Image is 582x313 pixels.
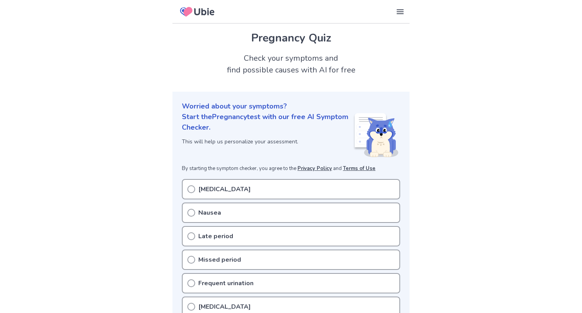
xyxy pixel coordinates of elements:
p: Start the Pregnancy test with our free AI Symptom Checker. [182,112,353,133]
p: Worried about your symptoms? [182,101,400,112]
h2: Check your symptoms and find possible causes with AI for free [172,52,410,76]
a: Privacy Policy [297,165,332,172]
p: This will help us personalize your assessment. [182,138,353,146]
a: Terms of Use [343,165,375,172]
p: Frequent urination [198,279,254,288]
p: Nausea [198,208,221,217]
p: [MEDICAL_DATA] [198,302,251,311]
p: Late period [198,232,233,241]
p: [MEDICAL_DATA] [198,185,251,194]
p: By starting the symptom checker, you agree to the and [182,165,400,173]
p: Missed period [198,255,241,264]
h1: Pregnancy Quiz [182,30,400,46]
img: Shiba [353,113,399,157]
